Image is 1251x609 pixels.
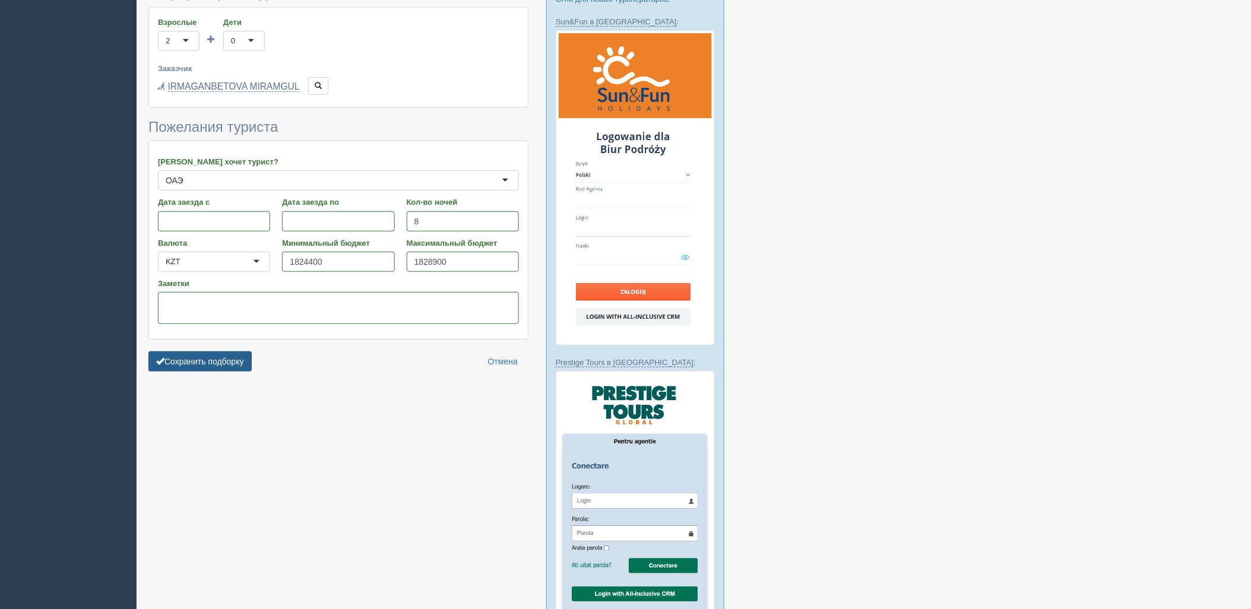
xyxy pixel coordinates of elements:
div: 2 [166,35,170,47]
div: 0 [231,35,235,47]
input: 7-10 или 7,10,14 [407,211,519,231]
label: Заказчик [158,63,519,74]
label: Минимальный бюджет [282,237,394,249]
button: Сохранить подборку [148,351,252,372]
span: Пожелания туриста [148,119,278,135]
a: Sun&Fun в [GEOGRAPHIC_DATA] [556,17,677,27]
p: : [556,357,715,368]
label: Кол-во ночей [407,196,519,208]
label: Взрослые [158,17,199,28]
label: Дети [223,17,265,28]
label: [PERSON_NAME] хочет турист? [158,156,519,167]
label: Максимальный бюджет [407,237,519,249]
div: ОАЭ [166,175,183,186]
a: Отмена [480,351,525,372]
p: : [556,16,715,27]
label: Дата заезда по [282,196,394,208]
label: Валюта [158,237,270,249]
a: Prestige Tours в [GEOGRAPHIC_DATA] [556,358,693,367]
img: sun-fun-%D0%BB%D0%BE%D0%B3%D1%96%D0%BD-%D1%87%D0%B5%D1%80%D0%B5%D0%B7-%D1%81%D1%80%D0%BC-%D0%B4%D... [556,30,715,345]
a: IRMAGANBETOVA MIRAMGUL [168,81,300,92]
label: Дата заезда с [158,196,270,208]
label: Заметки [158,278,519,289]
div: KZT [166,256,180,268]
